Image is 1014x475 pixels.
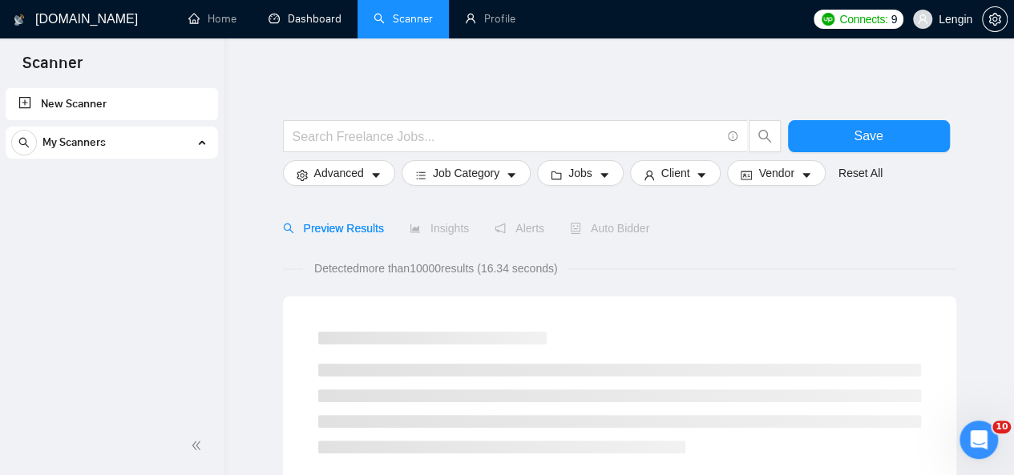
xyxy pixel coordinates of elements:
[433,164,499,182] span: Job Category
[983,13,1007,26] span: setting
[801,169,812,181] span: caret-down
[410,222,469,235] span: Insights
[269,12,341,26] a: dashboardDashboard
[410,223,421,234] span: area-chart
[982,6,1008,32] button: setting
[661,164,690,182] span: Client
[293,127,721,147] input: Search Freelance Jobs...
[982,13,1008,26] a: setting
[741,169,752,181] span: idcard
[188,12,236,26] a: homeHome
[644,169,655,181] span: user
[696,169,707,181] span: caret-down
[495,222,544,235] span: Alerts
[283,223,294,234] span: search
[891,10,897,28] span: 9
[303,260,569,277] span: Detected more than 10000 results (16.34 seconds)
[465,12,515,26] a: userProfile
[283,160,395,186] button: settingAdvancedcaret-down
[749,129,780,143] span: search
[568,164,592,182] span: Jobs
[495,223,506,234] span: notification
[314,164,364,182] span: Advanced
[297,169,308,181] span: setting
[370,169,382,181] span: caret-down
[822,13,834,26] img: upwork-logo.png
[992,421,1011,433] span: 10
[749,120,781,152] button: search
[570,222,649,235] span: Auto Bidder
[917,14,928,25] span: user
[630,160,721,186] button: userClientcaret-down
[6,127,218,165] li: My Scanners
[6,88,218,120] li: New Scanner
[570,223,581,234] span: robot
[18,88,205,120] a: New Scanner
[838,164,883,182] a: Reset All
[506,169,517,181] span: caret-down
[839,10,887,28] span: Connects:
[191,437,207,453] span: double-left
[788,120,950,152] button: Save
[283,222,384,235] span: Preview Results
[728,131,738,142] span: info-circle
[14,7,25,33] img: logo
[727,160,825,186] button: idcardVendorcaret-down
[374,12,433,26] a: searchScanner
[854,126,883,146] span: Save
[537,160,624,186] button: folderJobscaret-down
[959,421,998,459] iframe: Intercom live chat
[11,130,37,155] button: search
[42,127,106,159] span: My Scanners
[551,169,562,181] span: folder
[12,137,36,148] span: search
[10,51,95,85] span: Scanner
[758,164,794,182] span: Vendor
[415,169,426,181] span: bars
[402,160,531,186] button: barsJob Categorycaret-down
[599,169,610,181] span: caret-down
